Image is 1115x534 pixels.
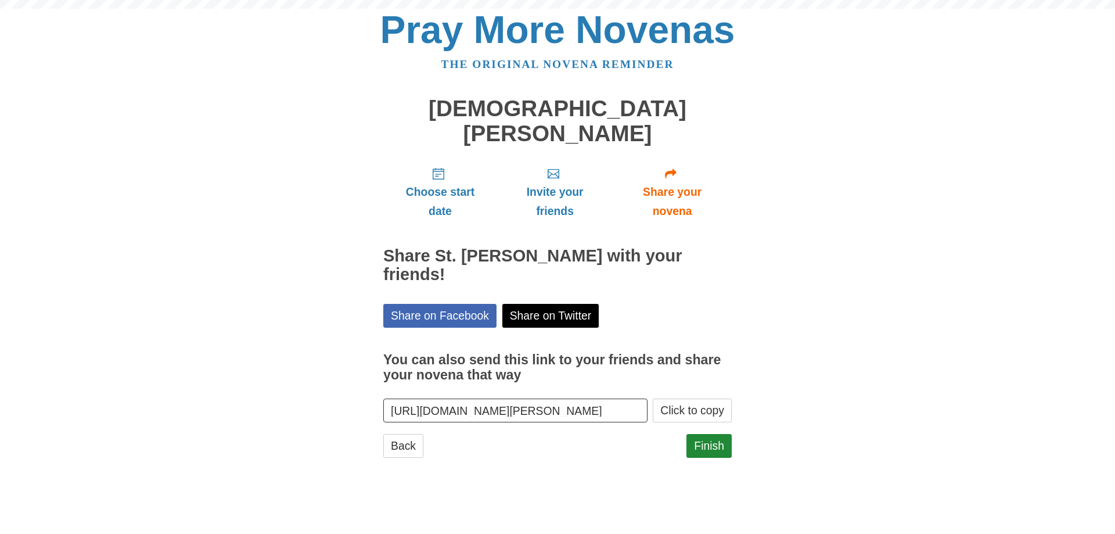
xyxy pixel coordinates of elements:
[497,157,613,227] a: Invite your friends
[509,182,601,221] span: Invite your friends
[395,182,485,221] span: Choose start date
[383,434,423,458] a: Back
[380,8,735,51] a: Pray More Novenas
[441,58,674,70] a: The original novena reminder
[383,247,732,284] h2: Share St. [PERSON_NAME] with your friends!
[653,399,732,422] button: Click to copy
[624,182,720,221] span: Share your novena
[383,96,732,146] h1: [DEMOGRAPHIC_DATA][PERSON_NAME]
[613,157,732,227] a: Share your novena
[383,304,497,328] a: Share on Facebook
[686,434,732,458] a: Finish
[383,157,497,227] a: Choose start date
[502,304,599,328] a: Share on Twitter
[383,353,732,382] h3: You can also send this link to your friends and share your novena that way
